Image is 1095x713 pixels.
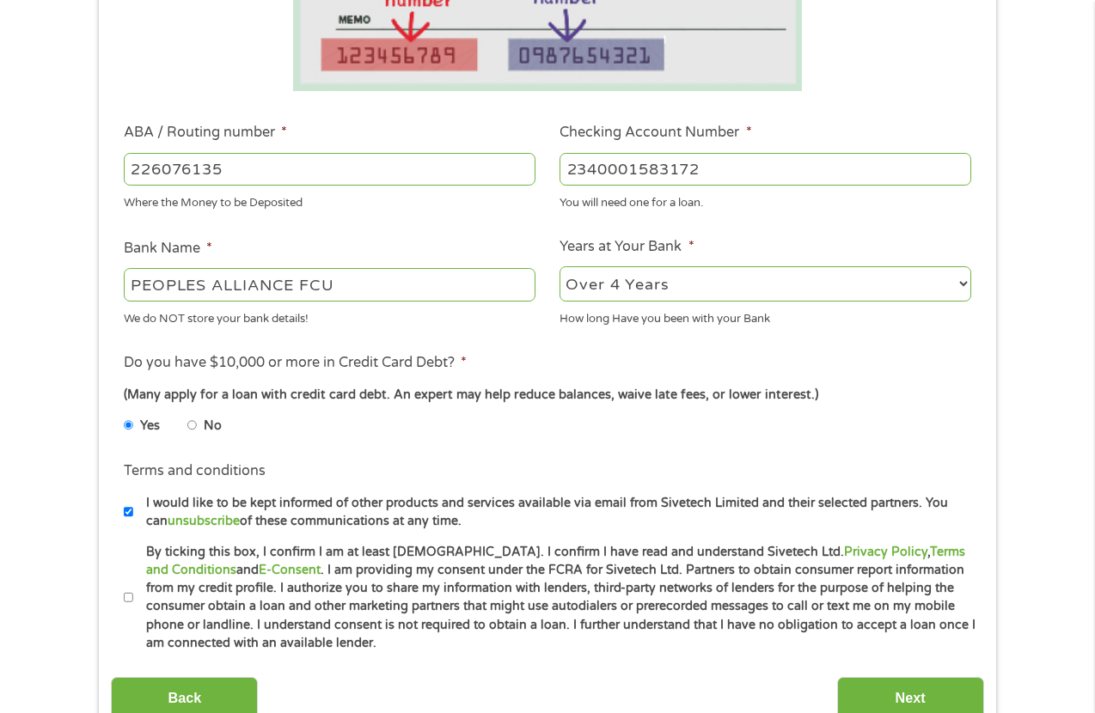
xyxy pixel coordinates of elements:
div: Where the Money to be Deposited [124,189,535,212]
label: Checking Account Number [560,124,751,142]
a: unsubscribe [168,514,240,528]
div: We do NOT store your bank details! [124,304,535,327]
label: ABA / Routing number [124,124,287,142]
label: Do you have $10,000 or more in Credit Card Debt? [124,354,467,372]
label: Yes [140,417,160,436]
div: How long Have you been with your Bank [560,304,971,327]
a: Privacy Policy [844,545,927,559]
label: Years at Your Bank [560,238,694,256]
input: 345634636 [560,153,971,186]
label: Bank Name [124,240,212,258]
div: You will need one for a loan. [560,189,971,212]
div: (Many apply for a loan with credit card debt. An expert may help reduce balances, waive late fees... [124,386,971,405]
a: E-Consent [259,563,321,577]
label: By ticking this box, I confirm I am at least [DEMOGRAPHIC_DATA]. I confirm I have read and unders... [133,543,976,653]
label: No [204,417,222,436]
label: Terms and conditions [124,462,266,480]
a: Terms and Conditions [146,545,965,577]
input: 263177916 [124,153,535,186]
label: I would like to be kept informed of other products and services available via email from Sivetech... [133,494,976,531]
